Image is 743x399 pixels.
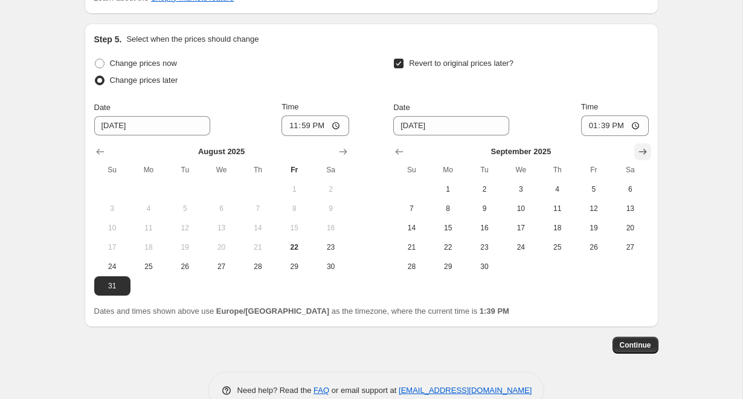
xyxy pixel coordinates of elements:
span: 23 [471,242,498,252]
span: Need help? Read the [237,386,314,395]
button: Sunday August 31 2025 [94,276,130,296]
span: Dates and times shown above use as the timezone, where the current time is [94,307,509,316]
button: Monday September 1 2025 [430,180,466,199]
th: Friday [276,160,312,180]
span: Change prices now [110,59,177,68]
span: 7 [398,204,425,213]
span: 23 [317,242,344,252]
span: 20 [617,223,643,233]
button: Monday September 15 2025 [430,218,466,238]
button: Friday September 5 2025 [576,180,612,199]
button: Sunday August 3 2025 [94,199,130,218]
span: 19 [581,223,607,233]
th: Tuesday [167,160,203,180]
span: 6 [617,184,643,194]
button: Tuesday September 9 2025 [466,199,503,218]
button: Today Friday August 22 2025 [276,238,312,257]
span: Time [581,102,598,111]
span: 24 [99,262,126,271]
button: Tuesday September 23 2025 [466,238,503,257]
span: 28 [398,262,425,271]
button: Monday August 4 2025 [130,199,167,218]
button: Tuesday September 16 2025 [466,218,503,238]
th: Monday [130,160,167,180]
span: 17 [99,242,126,252]
span: 2 [471,184,498,194]
span: 24 [507,242,534,252]
button: Show previous month, July 2025 [92,143,109,160]
button: Monday August 25 2025 [130,257,167,276]
th: Wednesday [503,160,539,180]
button: Monday August 18 2025 [130,238,167,257]
button: Saturday August 9 2025 [312,199,349,218]
span: 6 [208,204,234,213]
button: Friday September 19 2025 [576,218,612,238]
span: 17 [507,223,534,233]
button: Tuesday September 30 2025 [466,257,503,276]
span: Mo [435,165,462,175]
span: Change prices later [110,76,178,85]
span: 4 [135,204,162,213]
span: 31 [99,281,126,291]
span: 29 [281,262,307,271]
button: Monday August 11 2025 [130,218,167,238]
span: 27 [617,242,643,252]
span: 1 [435,184,462,194]
span: 9 [317,204,344,213]
span: Sa [617,165,643,175]
button: Thursday August 7 2025 [240,199,276,218]
span: Date [94,103,111,112]
span: 28 [245,262,271,271]
span: 1 [281,184,307,194]
th: Saturday [612,160,648,180]
input: 8/22/2025 [393,116,509,135]
button: Saturday August 16 2025 [312,218,349,238]
button: Show next month, September 2025 [335,143,352,160]
button: Saturday August 23 2025 [312,238,349,257]
span: 26 [581,242,607,252]
span: 10 [99,223,126,233]
span: Mo [135,165,162,175]
b: Europe/[GEOGRAPHIC_DATA] [216,307,329,316]
th: Thursday [539,160,575,180]
button: Thursday August 28 2025 [240,257,276,276]
span: Date [393,103,410,112]
button: Wednesday September 3 2025 [503,180,539,199]
span: 12 [172,223,198,233]
span: 21 [245,242,271,252]
th: Monday [430,160,466,180]
button: Show previous month, August 2025 [391,143,408,160]
span: 13 [208,223,234,233]
button: Sunday September 21 2025 [393,238,429,257]
button: Thursday September 18 2025 [539,218,575,238]
th: Friday [576,160,612,180]
button: Wednesday August 27 2025 [203,257,239,276]
button: Saturday September 6 2025 [612,180,648,199]
button: Wednesday September 17 2025 [503,218,539,238]
th: Sunday [94,160,130,180]
a: FAQ [314,386,329,395]
button: Thursday September 4 2025 [539,180,575,199]
button: Sunday August 24 2025 [94,257,130,276]
h2: Step 5. [94,33,122,45]
button: Tuesday September 2 2025 [466,180,503,199]
span: 25 [544,242,570,252]
button: Show next month, October 2025 [634,143,651,160]
button: Thursday September 25 2025 [539,238,575,257]
span: Su [398,165,425,175]
span: Tu [471,165,498,175]
button: Wednesday August 20 2025 [203,238,239,257]
button: Wednesday August 6 2025 [203,199,239,218]
input: 12:00 [581,115,649,136]
span: 30 [317,262,344,271]
span: Su [99,165,126,175]
span: Sa [317,165,344,175]
span: Continue [620,340,651,350]
th: Wednesday [203,160,239,180]
span: 5 [581,184,607,194]
button: Friday August 29 2025 [276,257,312,276]
span: 2 [317,184,344,194]
button: Sunday September 14 2025 [393,218,429,238]
button: Friday August 15 2025 [276,218,312,238]
span: 5 [172,204,198,213]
